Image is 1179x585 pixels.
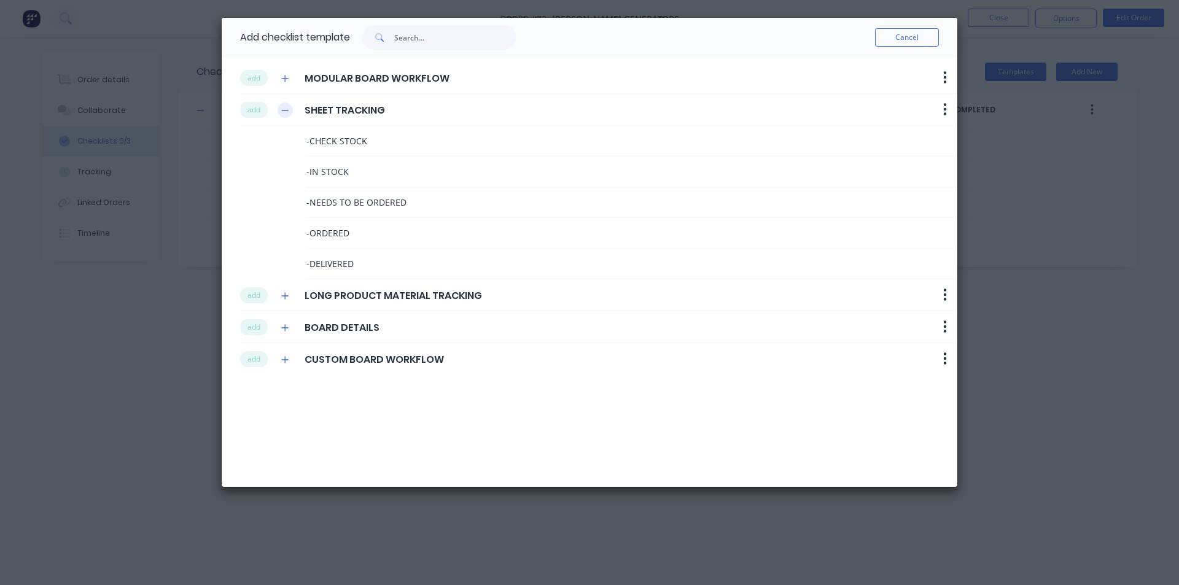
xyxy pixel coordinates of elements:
[305,289,482,303] span: LONG PRODUCT MATERIAL TRACKING
[240,18,350,57] div: Add checklist template
[240,319,268,335] button: add
[394,25,516,50] input: Search...
[305,320,379,335] span: BOARD DETAILS
[305,103,385,118] span: SHEET TRACKING
[306,134,367,147] span: - CHECK STOCK
[306,227,349,239] span: - ORDERED
[240,351,268,367] button: add
[240,70,268,86] button: add
[240,287,268,303] button: add
[305,352,444,367] span: CUSTOM BOARD WORKFLOW
[306,165,349,178] span: - IN STOCK
[240,102,268,118] button: add
[305,71,449,86] span: MODULAR BOARD WORKFLOW
[306,257,354,270] span: - DELIVERED
[306,196,407,209] span: - NEEDS TO BE ORDERED
[875,28,939,47] button: Cancel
